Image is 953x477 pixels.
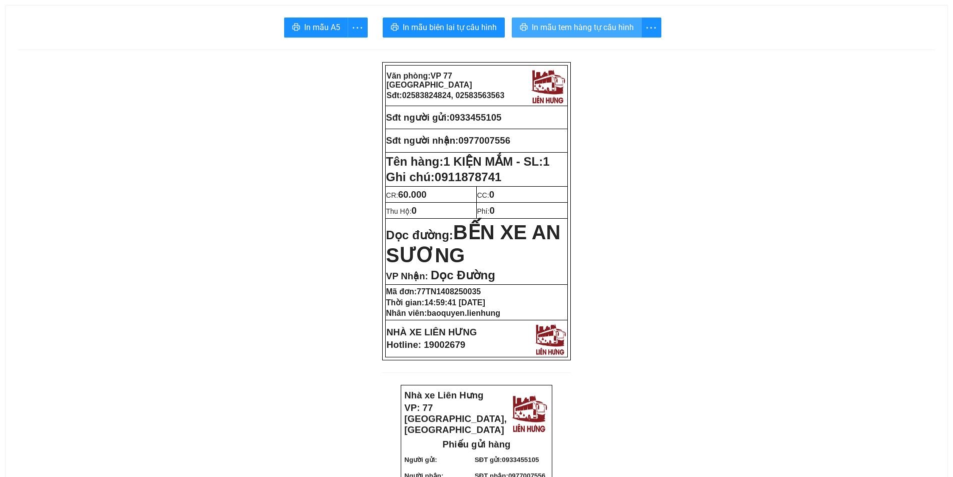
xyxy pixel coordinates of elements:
[443,155,549,168] span: 1 KIỆN MẮM - SL:
[477,207,495,215] span: Phí:
[386,287,481,296] strong: Mã đơn:
[427,309,500,317] span: baoquyen.lienhung
[348,22,367,34] span: more
[284,18,348,38] button: printerIn mẫu A5
[73,71,138,79] strong: SĐT gửi:
[431,268,495,282] span: Dọc Đường
[386,298,485,307] strong: Thời gian:
[348,18,368,38] button: more
[533,321,567,356] img: logo
[404,390,483,400] strong: Nhà xe Liên Hưng
[450,112,502,123] span: 0933455105
[532,21,634,34] span: In mẫu tem hàng tự cấu hình
[386,112,450,123] strong: Sđt người gửi:
[520,23,528,33] span: printer
[387,339,466,350] strong: Hotline: 19002679
[386,135,459,146] strong: Sđt người nhận:
[489,189,494,200] span: 0
[4,5,83,16] strong: Nhà xe Liên Hưng
[398,189,427,200] span: 60.000
[424,298,485,307] span: 14:59:41 [DATE]
[404,402,507,435] strong: VP: 77 [GEOGRAPHIC_DATA], [GEOGRAPHIC_DATA]
[304,21,340,34] span: In mẫu A5
[509,392,549,433] img: logo
[387,327,477,337] strong: NHÀ XE LIÊN HƯNG
[458,135,510,146] span: 0977007556
[641,18,661,38] button: more
[386,170,502,184] span: Ghi chú:
[386,228,561,265] strong: Dọc đường:
[386,155,550,168] strong: Tên hàng:
[386,221,561,266] span: BẾN XE AN SƯƠNG
[391,23,399,33] span: printer
[101,71,138,79] span: 0933455105
[387,91,505,100] strong: Sđt:
[383,18,505,38] button: printerIn mẫu biên lai tự cấu hình
[387,72,472,89] strong: Văn phòng:
[475,456,539,463] strong: SĐT gửi:
[417,287,481,296] span: 77TN1408250035
[4,18,106,50] strong: VP: 77 [GEOGRAPHIC_DATA], [GEOGRAPHIC_DATA]
[404,456,437,463] strong: Người gửi:
[502,456,539,463] span: 0933455105
[477,191,495,199] span: CC:
[386,309,500,317] strong: Nhân viên:
[402,91,505,100] span: 02583824824, 02583563563
[403,21,497,34] span: In mẫu biên lai tự cấu hình
[489,205,494,216] span: 0
[512,18,642,38] button: printerIn mẫu tem hàng tự cấu hình
[387,72,472,89] span: VP 77 [GEOGRAPHIC_DATA]
[386,207,417,215] span: Thu Hộ:
[292,23,300,33] span: printer
[543,155,549,168] span: 1
[529,67,567,105] img: logo
[443,439,511,449] strong: Phiếu gửi hàng
[642,22,661,34] span: more
[41,54,109,65] strong: Phiếu gửi hàng
[386,271,428,281] span: VP Nhận:
[435,170,501,184] span: 0911878741
[108,7,147,49] img: logo
[412,205,417,216] span: 0
[386,191,427,199] span: CR:
[4,71,36,79] strong: Người gửi:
